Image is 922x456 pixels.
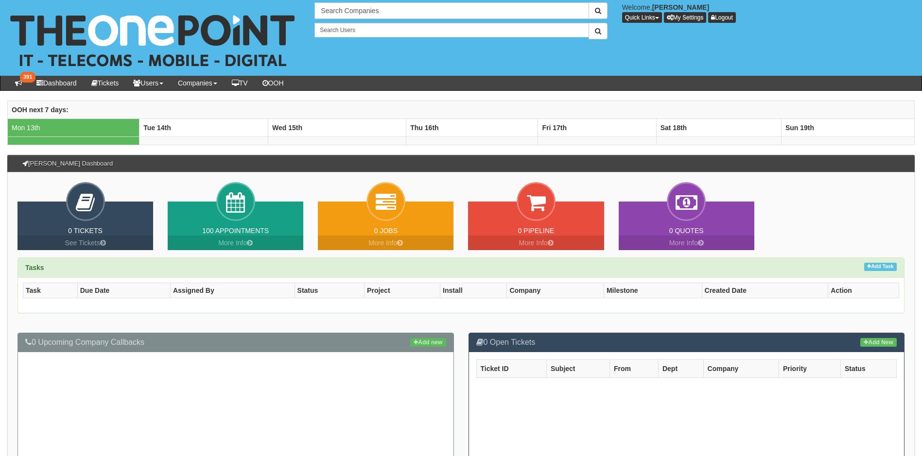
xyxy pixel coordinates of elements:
[507,283,604,298] th: Company
[77,283,170,298] th: Due Date
[619,236,754,250] a: More Info
[604,283,702,298] th: Milestone
[314,2,589,19] input: Search Companies
[171,76,225,90] a: Companies
[25,338,446,347] h3: 0 Upcoming Company Callbacks
[139,118,268,136] th: Tue 14th
[29,76,84,90] a: Dashboard
[538,118,656,136] th: Fri 17th
[476,338,897,347] h3: 0 Open Tickets
[126,76,171,90] a: Users
[268,118,406,136] th: Wed 15th
[669,227,704,235] a: 0 Quotes
[68,227,103,235] a: 0 Tickets
[779,359,840,377] th: Priority
[170,283,295,298] th: Assigned By
[864,263,897,271] a: Add Task
[658,359,703,377] th: Dept
[622,12,662,23] button: Quick Links
[365,283,440,298] th: Project
[17,155,118,172] h3: [PERSON_NAME] Dashboard
[518,227,555,235] a: 0 Pipeline
[781,118,914,136] th: Sun 19th
[225,76,255,90] a: TV
[20,72,35,83] span: 391
[410,338,446,347] a: Add new
[702,283,828,298] th: Created Date
[318,236,453,250] a: More Info
[656,118,781,136] th: Sat 18th
[168,236,303,250] a: More Info
[295,283,365,298] th: Status
[23,283,78,298] th: Task
[255,76,291,90] a: OOH
[840,359,896,377] th: Status
[708,12,736,23] a: Logout
[468,236,604,250] a: More Info
[664,12,707,23] a: My Settings
[476,359,546,377] th: Ticket ID
[860,338,897,347] a: Add New
[609,359,658,377] th: From
[8,101,915,118] th: OOH next 7 days:
[652,3,709,11] b: [PERSON_NAME]
[84,76,126,90] a: Tickets
[8,118,139,136] td: Mon 13th
[440,283,507,298] th: Install
[546,359,609,377] th: Subject
[17,236,153,250] a: See Tickets
[703,359,779,377] th: Company
[202,227,269,235] a: 100 Appointments
[374,227,398,235] a: 0 Jobs
[314,23,589,37] input: Search Users
[25,264,44,271] strong: Tasks
[615,2,922,23] div: Welcome,
[406,118,538,136] th: Thu 16th
[828,283,899,298] th: Action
